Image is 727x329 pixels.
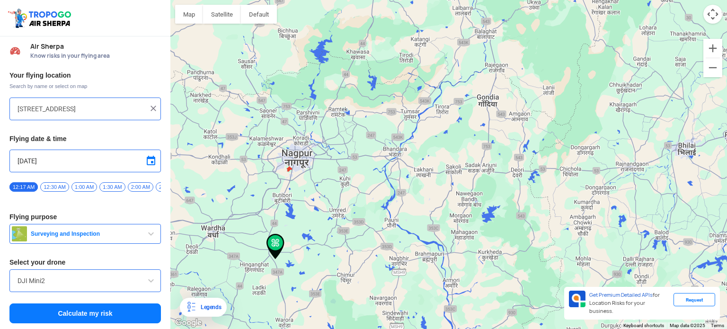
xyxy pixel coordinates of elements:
[149,104,158,113] img: ic_close.png
[9,303,161,323] button: Calculate my risk
[128,182,153,192] span: 2:00 AM
[173,317,204,329] img: Google
[703,5,722,24] button: Map camera controls
[156,182,181,192] span: 2:30 AM
[569,291,585,307] img: Premium APIs
[674,293,715,306] div: Request
[9,182,38,192] span: 12:17 AM
[18,275,153,286] input: Search by name or Brand
[27,230,145,238] span: Surveying and Inspection
[203,5,241,24] button: Show satellite imagery
[40,182,69,192] span: 12:30 AM
[30,52,161,60] span: Know risks in your flying area
[7,7,74,29] img: ic_tgdronemaps.svg
[18,103,146,115] input: Search your flying location
[12,226,27,241] img: survey.png
[197,302,221,313] div: Legends
[71,182,97,192] span: 1:00 AM
[703,58,722,77] button: Zoom out
[186,302,197,313] img: Legends
[585,291,674,316] div: for Location Risks for your business.
[711,323,724,328] a: Terms
[589,292,653,298] span: Get Premium Detailed APIs
[9,135,161,142] h3: Flying date & time
[9,82,161,90] span: Search by name or select on map
[670,323,705,328] span: Map data ©2025
[9,72,161,79] h3: Your flying location
[623,322,664,329] button: Keyboard shortcuts
[703,39,722,58] button: Zoom in
[9,224,161,244] button: Surveying and Inspection
[99,182,125,192] span: 1:30 AM
[9,45,21,56] img: Risk Scores
[18,155,153,167] input: Select Date
[175,5,203,24] button: Show street map
[9,213,161,220] h3: Flying purpose
[30,43,161,50] span: Air Sherpa
[173,317,204,329] a: Open this area in Google Maps (opens a new window)
[9,259,161,266] h3: Select your drone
